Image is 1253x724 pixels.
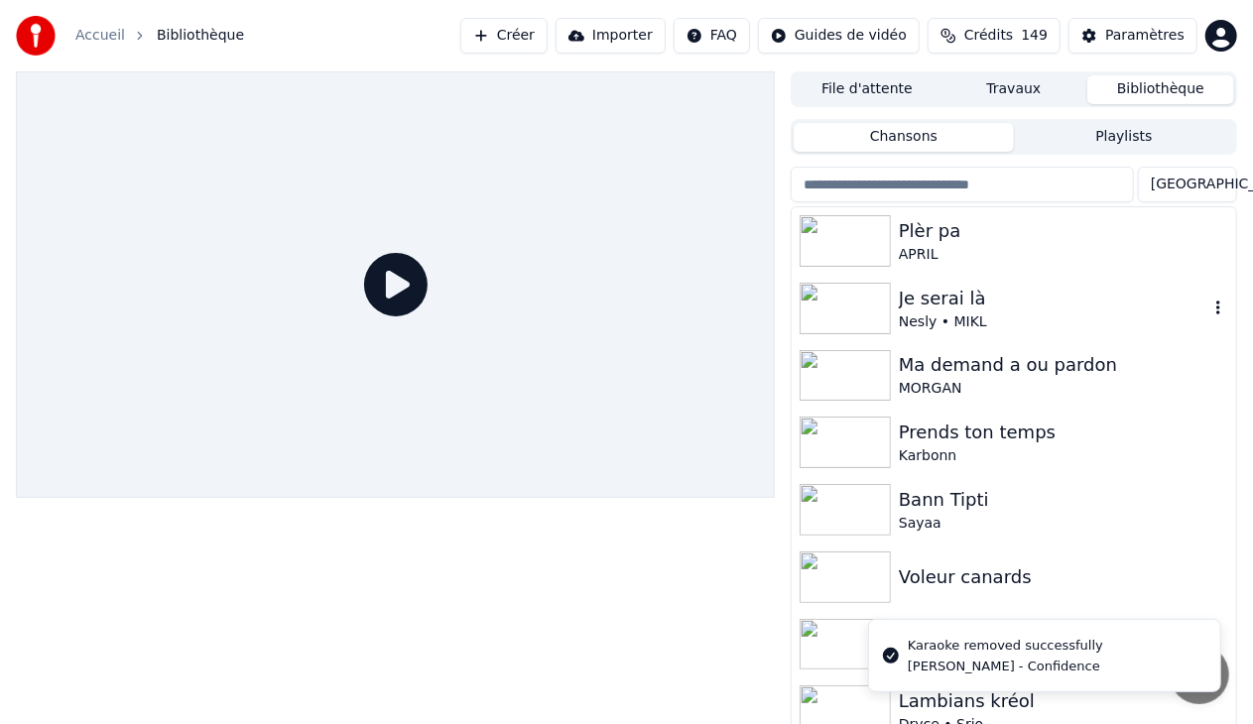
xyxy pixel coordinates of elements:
[794,75,940,104] button: File d'attente
[899,687,1228,715] div: Lambians kréol
[75,26,244,46] nav: breadcrumb
[1014,123,1234,152] button: Playlists
[899,379,1228,399] div: MORGAN
[794,123,1014,152] button: Chansons
[1087,75,1234,104] button: Bibliothèque
[899,419,1228,446] div: Prends ton temps
[899,486,1228,514] div: Bann Tipti
[908,636,1103,656] div: Karaoke removed successfully
[75,26,125,46] a: Accueil
[1105,26,1185,46] div: Paramètres
[899,312,1208,332] div: Nesly • MIKL
[1068,18,1197,54] button: Paramètres
[899,217,1228,245] div: Plèr pa
[899,514,1228,534] div: Sayaa
[758,18,920,54] button: Guides de vidéo
[964,26,1013,46] span: Crédits
[899,351,1228,379] div: Ma demand a ou pardon
[16,16,56,56] img: youka
[899,563,1228,591] div: Voleur canards
[556,18,666,54] button: Importer
[899,446,1228,466] div: Karbonn
[460,18,548,54] button: Créer
[1021,26,1048,46] span: 149
[674,18,750,54] button: FAQ
[899,245,1228,265] div: APRIL
[157,26,244,46] span: Bibliothèque
[899,285,1208,312] div: Je serai là
[940,75,1087,104] button: Travaux
[928,18,1061,54] button: Crédits149
[908,658,1103,675] div: [PERSON_NAME] - Confidence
